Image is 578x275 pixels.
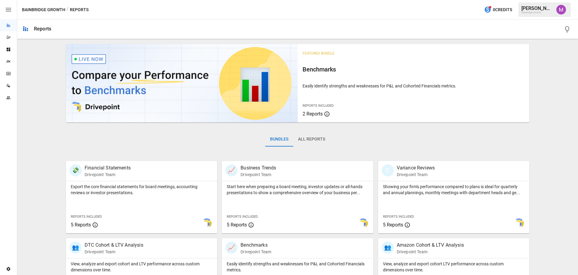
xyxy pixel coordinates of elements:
div: Bainbridge Growth [521,11,553,14]
p: Start here when preparing a board meeting, investor updates or all-hands presentations to show a ... [227,184,368,196]
div: 💸 [70,164,82,176]
p: Variance Reviews [397,164,435,172]
img: smart model [514,218,524,228]
p: Drivepoint Team [85,249,143,255]
p: Business Trends [241,164,276,172]
p: Drivepoint Team [85,172,131,178]
div: 📈 [225,164,238,176]
p: Amazon Cohort & LTV Analysis [397,242,464,249]
span: 5 Reports [383,222,403,228]
span: Reports Included [227,215,258,219]
span: Reports Included [71,215,102,219]
p: Drivepoint Team [241,172,276,178]
p: Drivepoint Team [397,172,435,178]
p: DTC Cohort & LTV Analysis [85,242,143,249]
div: 👥 [382,242,394,254]
img: smart model [202,218,212,228]
div: 📈 [225,242,238,254]
div: / [67,6,69,14]
p: Benchmarks [241,242,271,249]
p: Drivepoint Team [397,249,464,255]
h6: Benchmarks [303,65,525,74]
button: All Reports [293,132,330,147]
span: 0 Credits [493,6,512,14]
span: Reports Included [303,104,334,108]
img: video thumbnail [66,44,298,122]
p: View, analyze and export cohort LTV performance across custom dimensions over time. [383,261,524,273]
p: View, analyze and export cohort and LTV performance across custom dimensions over time. [71,261,212,273]
p: Drivepoint Team [241,249,271,255]
img: smart model [358,218,368,228]
p: Financial Statements [85,164,131,172]
p: Easily identify strengths and weaknesses for P&L and Cohorted Financials metrics. [303,83,525,89]
span: 5 Reports [227,222,247,228]
div: 🗓 [382,164,394,176]
p: Easily identify strengths and weaknesses for P&L and Cohorted Financials metrics. [227,261,368,273]
p: Export the core financial statements for board meetings, accounting reviews or investor presentat... [71,184,212,196]
span: Reports Included [383,215,414,219]
button: 0Credits [482,4,514,15]
button: Umer Muhammed [553,1,570,18]
div: Reports [34,26,51,32]
div: [PERSON_NAME] [521,5,553,11]
div: 👥 [70,242,82,254]
button: Bundles [265,132,293,147]
p: Showing your firm's performance compared to plans is ideal for quarterly and annual plannings, mo... [383,184,524,196]
span: 2 Reports [303,111,323,117]
span: 5 Reports [71,222,91,228]
span: Featured Bundle [303,51,334,55]
button: Bainbridge Growth [22,6,65,14]
img: Umer Muhammed [556,5,566,14]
